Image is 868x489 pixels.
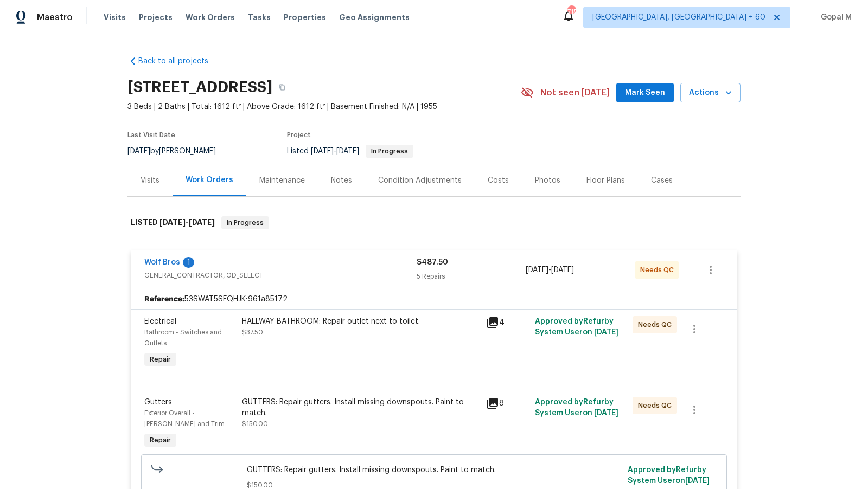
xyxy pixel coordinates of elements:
span: [DATE] [685,477,710,485]
div: GUTTERS: Repair gutters. Install missing downspouts. Paint to match. [242,397,480,419]
div: LISTED [DATE]-[DATE]In Progress [127,205,741,240]
span: [DATE] [594,329,618,336]
span: Geo Assignments [339,12,410,23]
span: Projects [139,12,173,23]
span: Tasks [248,14,271,21]
div: 8 [486,397,528,410]
span: Gutters [144,398,172,406]
span: Not seen [DATE] [540,87,610,98]
span: [DATE] [311,147,334,155]
h6: LISTED [131,216,215,229]
span: $37.50 [242,329,263,336]
button: Copy Address [272,78,292,97]
div: Photos [535,175,560,186]
span: [DATE] [526,266,548,274]
div: 53SWAT5SEQHJK-961a85172 [131,289,737,309]
div: Condition Adjustments [378,175,462,186]
div: Visits [141,175,159,186]
div: Floor Plans [586,175,625,186]
span: In Progress [222,217,268,228]
span: Approved by Refurby System User on [535,398,618,417]
span: Needs QC [640,265,678,275]
span: Repair [145,435,175,446]
span: [DATE] [336,147,359,155]
span: Maestro [37,12,73,23]
div: by [PERSON_NAME] [127,145,229,158]
span: Work Orders [186,12,235,23]
span: [DATE] [594,409,618,417]
span: [DATE] [189,218,215,226]
div: Work Orders [186,175,233,185]
span: In Progress [367,148,412,155]
span: Repair [145,354,175,365]
span: Actions [689,86,732,100]
span: Listed [287,147,413,155]
span: Last Visit Date [127,132,175,138]
div: Costs [488,175,509,186]
span: - [159,218,215,226]
span: Mark Seen [625,86,665,100]
span: $487.50 [417,259,448,266]
div: HALLWAY BATHROOM: Repair outlet next to toilet. [242,316,480,327]
span: [DATE] [159,218,186,226]
span: - [526,265,574,275]
span: Project [287,132,311,138]
a: Back to all projects [127,56,232,67]
div: 1 [183,257,194,268]
span: [GEOGRAPHIC_DATA], [GEOGRAPHIC_DATA] + 60 [592,12,765,23]
div: 715 [567,7,575,17]
h2: [STREET_ADDRESS] [127,82,272,93]
a: Wolf Bros [144,259,180,266]
span: Electrical [144,318,176,325]
span: Gopal M [816,12,852,23]
div: Notes [331,175,352,186]
span: - [311,147,359,155]
div: 4 [486,316,528,329]
span: Needs QC [638,400,676,411]
span: GENERAL_CONTRACTOR, OD_SELECT [144,270,417,281]
span: Approved by Refurby System User on [628,466,710,485]
span: 3 Beds | 2 Baths | Total: 1612 ft² | Above Grade: 1612 ft² | Basement Finished: N/A | 1955 [127,101,521,112]
button: Actions [680,83,741,103]
span: Visits [104,12,126,23]
span: GUTTERS: Repair gutters. Install missing downspouts. Paint to match. [247,465,622,475]
span: Bathroom - Switches and Outlets [144,329,222,346]
div: Maintenance [259,175,305,186]
span: Approved by Refurby System User on [535,318,618,336]
span: [DATE] [127,147,150,155]
span: Properties [284,12,326,23]
span: $150.00 [242,421,268,427]
span: Exterior Overall - [PERSON_NAME] and Trim [144,410,225,427]
span: [DATE] [551,266,574,274]
button: Mark Seen [616,83,674,103]
span: Needs QC [638,319,676,330]
b: Reference: [144,294,184,305]
div: 5 Repairs [417,271,526,282]
div: Cases [651,175,673,186]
